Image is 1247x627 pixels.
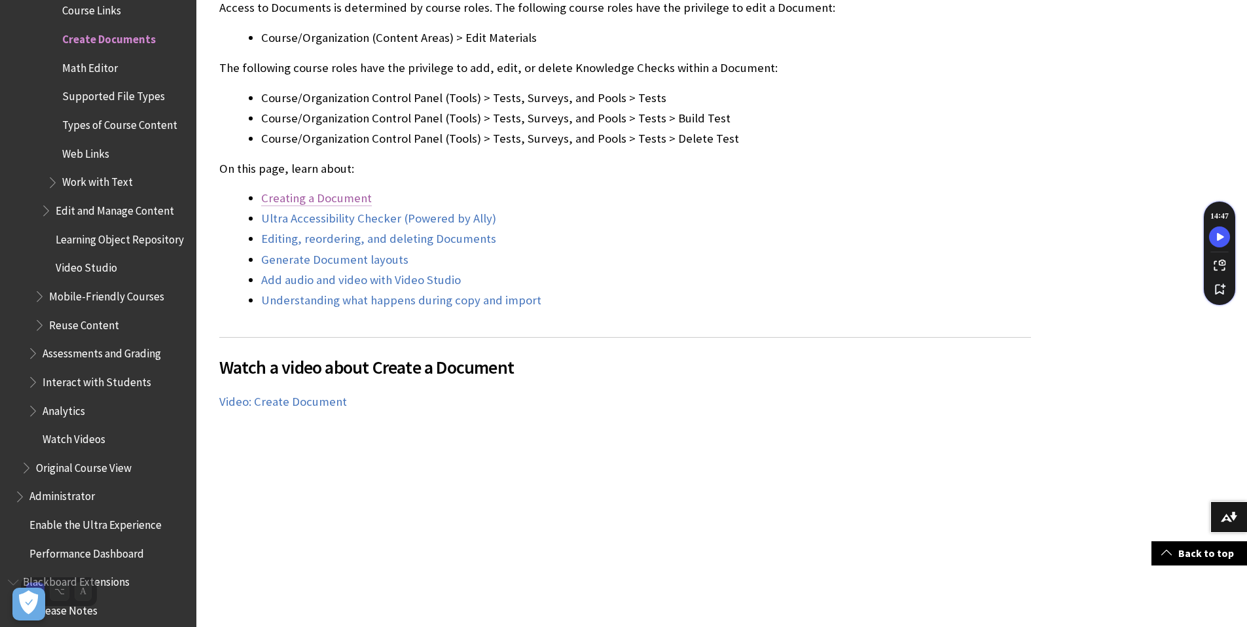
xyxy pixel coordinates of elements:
[261,211,496,226] a: Ultra Accessibility Checker (Powered by Ally)
[29,600,98,617] span: Release Notes
[261,130,1031,148] li: Course/Organization Control Panel (Tools) > Tests, Surveys, and Pools > Tests > Delete Test
[29,514,162,531] span: Enable the Ultra Experience
[62,28,156,46] span: Create Documents
[261,272,461,288] a: Add audio and video with Video Studio
[43,400,85,418] span: Analytics
[62,86,165,103] span: Supported File Types
[261,29,1031,47] li: Course/Organization (Content Areas) > Edit Materials
[1151,541,1247,565] a: Back to top
[43,371,151,389] span: Interact with Students
[219,394,347,410] a: Video: Create Document
[219,60,1031,77] p: The following course roles have the privilege to add, edit, or delete Knowledge Checks within a D...
[261,293,541,308] a: Understanding what happens during copy and import
[56,200,174,217] span: Edit and Manage Content
[261,231,496,247] a: Editing, reordering, and deleting Documents
[56,257,117,275] span: Video Studio
[62,171,133,189] span: Work with Text
[23,571,130,589] span: Blackboard Extensions
[29,486,95,503] span: Administrator
[56,228,184,246] span: Learning Object Repository
[49,314,119,332] span: Reuse Content
[12,588,45,620] button: Open Preferences
[219,353,1031,381] span: Watch a video about Create a Document
[43,342,161,360] span: Assessments and Grading
[261,190,372,206] a: Creating a Document
[49,285,164,303] span: Mobile-Friendly Courses
[219,160,1031,177] p: On this page, learn about:
[261,109,1031,128] li: Course/Organization Control Panel (Tools) > Tests, Surveys, and Pools > Tests > Build Test
[62,114,177,132] span: Types of Course Content
[261,89,1031,107] li: Course/Organization Control Panel (Tools) > Tests, Surveys, and Pools > Tests
[43,428,105,446] span: Watch Videos
[62,57,118,75] span: Math Editor
[62,143,109,160] span: Web Links
[29,543,144,560] span: Performance Dashboard
[36,457,132,475] span: Original Course View
[261,252,408,268] a: Generate Document layouts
